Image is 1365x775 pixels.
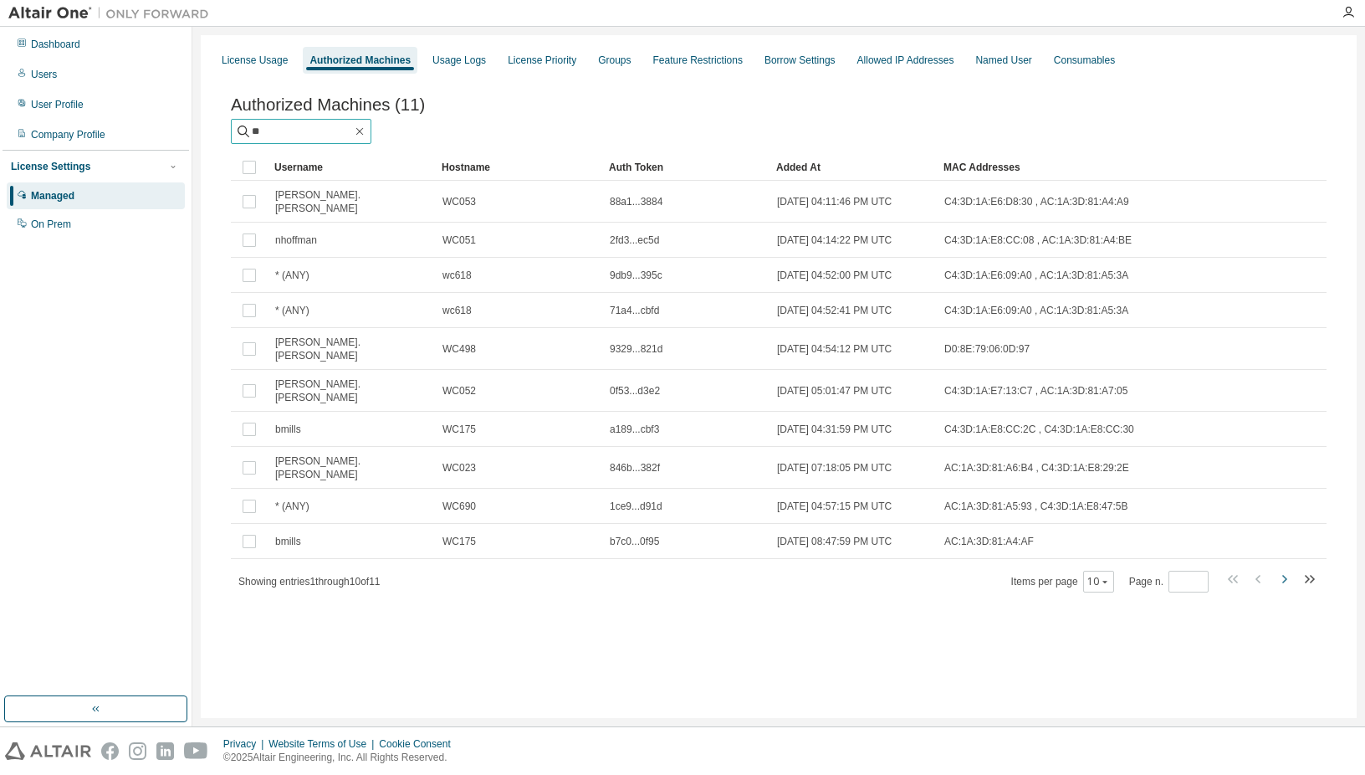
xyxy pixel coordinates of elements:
div: Consumables [1054,54,1115,67]
img: youtube.svg [184,742,208,760]
span: * (ANY) [275,269,309,282]
div: Groups [598,54,631,67]
span: C4:3D:1A:E7:13:C7 , AC:1A:3D:81:A7:05 [944,384,1127,398]
span: AC:1A:3D:81:A5:93 , C4:3D:1A:E8:47:5B [944,500,1127,513]
span: C4:3D:1A:E6:D8:30 , AC:1A:3D:81:A4:A9 [944,195,1129,208]
span: WC051 [442,234,476,247]
span: WC023 [442,461,476,475]
img: facebook.svg [101,742,119,760]
span: wc618 [442,269,472,282]
p: © 2025 Altair Engineering, Inc. All Rights Reserved. [223,751,461,765]
img: linkedin.svg [156,742,174,760]
span: 2fd3...ec5d [610,234,659,247]
span: C4:3D:1A:E6:09:A0 , AC:1A:3D:81:A5:3A [944,304,1128,317]
span: a189...cbf3 [610,423,659,436]
span: [DATE] 04:11:46 PM UTC [777,195,892,208]
div: Auth Token [609,154,763,181]
span: 71a4...cbfd [610,304,659,317]
div: Named User [975,54,1031,67]
span: [DATE] 04:54:12 PM UTC [777,342,892,356]
div: User Profile [31,98,84,111]
span: 88a1...3884 [610,195,662,208]
span: C4:3D:1A:E8:CC:2C , C4:3D:1A:E8:CC:30 [944,423,1134,436]
span: nhoffman [275,234,317,247]
span: [DATE] 04:57:15 PM UTC [777,500,892,513]
span: bmills [275,535,301,548]
span: bmills [275,423,301,436]
span: wc618 [442,304,472,317]
div: Company Profile [31,128,105,141]
div: Privacy [223,737,268,751]
div: Borrow Settings [764,54,836,67]
span: Authorized Machines (11) [231,95,425,115]
div: MAC Addresses [943,154,1151,181]
div: Authorized Machines [309,54,411,67]
div: Feature Restrictions [653,54,743,67]
span: WC053 [442,195,476,208]
div: Users [31,68,57,81]
div: License Usage [222,54,288,67]
div: License Priority [508,54,576,67]
div: Allowed IP Addresses [857,54,954,67]
span: 1ce9...d91d [610,500,662,513]
img: Altair One [8,5,217,22]
div: Cookie Consent [379,737,460,751]
span: [PERSON_NAME].[PERSON_NAME] [275,336,427,362]
div: On Prem [31,218,71,231]
span: WC052 [442,384,476,398]
div: Dashboard [31,38,80,51]
span: AC:1A:3D:81:A6:B4 , C4:3D:1A:E8:29:2E [944,461,1129,475]
span: WC498 [442,342,476,356]
span: * (ANY) [275,304,309,317]
span: WC175 [442,423,476,436]
span: [DATE] 04:52:00 PM UTC [777,269,892,282]
span: 9db9...395c [610,269,662,282]
span: D0:8E:79:06:0D:97 [944,342,1030,356]
span: [PERSON_NAME].[PERSON_NAME] [275,377,427,404]
span: Items per page [1011,571,1114,593]
div: Hostname [442,154,596,181]
div: Usage Logs [432,54,486,67]
span: 0f53...d3e2 [610,384,660,398]
button: 10 [1087,575,1110,588]
span: Page n. [1129,571,1209,593]
img: instagram.svg [129,742,146,760]
span: [DATE] 05:01:47 PM UTC [777,384,892,398]
span: [DATE] 04:14:22 PM UTC [777,234,892,247]
span: 846b...382f [610,461,660,475]
span: [PERSON_NAME].[PERSON_NAME] [275,188,427,215]
span: [DATE] 04:31:59 PM UTC [777,423,892,436]
div: Username [274,154,428,181]
span: C4:3D:1A:E6:09:A0 , AC:1A:3D:81:A5:3A [944,269,1128,282]
img: altair_logo.svg [5,742,91,760]
span: C4:3D:1A:E8:CC:08 , AC:1A:3D:81:A4:BE [944,234,1132,247]
div: Website Terms of Use [268,737,379,751]
span: [DATE] 08:47:59 PM UTC [777,535,892,548]
span: [DATE] 07:18:05 PM UTC [777,461,892,475]
div: License Settings [11,160,90,173]
span: WC175 [442,535,476,548]
span: b7c0...0f95 [610,535,659,548]
span: WC690 [442,500,476,513]
span: * (ANY) [275,500,309,513]
div: Managed [31,189,74,203]
span: Showing entries 1 through 10 of 11 [238,576,381,588]
span: [PERSON_NAME].[PERSON_NAME] [275,454,427,481]
div: Added At [776,154,930,181]
span: [DATE] 04:52:41 PM UTC [777,304,892,317]
span: AC:1A:3D:81:A4:AF [944,535,1034,548]
span: 9329...821d [610,342,662,356]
